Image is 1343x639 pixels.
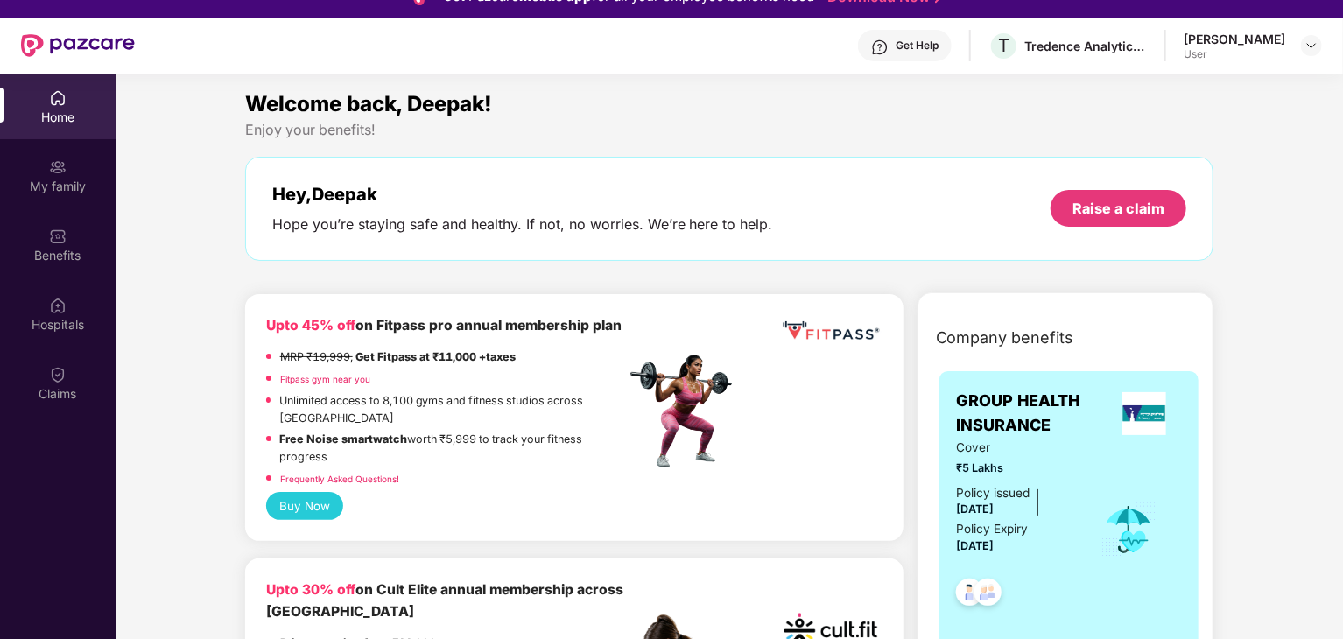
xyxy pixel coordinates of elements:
[266,317,622,334] b: on Fitpass pro annual membership plan
[49,366,67,383] img: svg+xml;base64,PHN2ZyBpZD0iQ2xhaW0iIHhtbG5zPSJodHRwOi8vd3d3LnczLm9yZy8yMDAwL3N2ZyIgd2lkdGg9IjIwIi...
[272,215,773,234] div: Hope you’re staying safe and healthy. If not, no worries. We’re here to help.
[280,474,399,484] a: Frequently Asked Questions!
[936,326,1074,350] span: Company benefits
[779,315,882,348] img: fppp.png
[1304,39,1318,53] img: svg+xml;base64,PHN2ZyBpZD0iRHJvcGRvd24tMzJ4MzIiIHhtbG5zPSJodHRwOi8vd3d3LnczLm9yZy8yMDAwL3N2ZyIgd2...
[266,317,355,334] b: Upto 45% off
[49,297,67,314] img: svg+xml;base64,PHN2ZyBpZD0iSG9zcGl0YWxzIiB4bWxucz0iaHR0cDovL3d3dy53My5vcmcvMjAwMC9zdmciIHdpZHRoPS...
[957,539,995,552] span: [DATE]
[957,439,1077,457] span: Cover
[871,39,889,56] img: svg+xml;base64,PHN2ZyBpZD0iSGVscC0zMngzMiIgeG1sbnM9Imh0dHA6Ly93d3cudzMub3JnLzIwMDAvc3ZnIiB3aWR0aD...
[266,492,344,520] button: Buy Now
[1184,31,1285,47] div: [PERSON_NAME]
[957,484,1030,502] div: Policy issued
[957,389,1107,439] span: GROUP HEALTH INSURANCE
[245,91,492,116] span: Welcome back, Deepak!
[1100,501,1157,558] img: icon
[998,35,1009,56] span: T
[272,184,773,205] div: Hey, Deepak
[957,520,1029,538] div: Policy Expiry
[957,502,995,516] span: [DATE]
[967,573,1009,616] img: svg+xml;base64,PHN2ZyB4bWxucz0iaHR0cDovL3d3dy53My5vcmcvMjAwMC9zdmciIHdpZHRoPSI0OC45NDMiIGhlaWdodD...
[49,89,67,107] img: svg+xml;base64,PHN2ZyBpZD0iSG9tZSIgeG1sbnM9Imh0dHA6Ly93d3cudzMub3JnLzIwMDAvc3ZnIiB3aWR0aD0iMjAiIG...
[1072,199,1164,218] div: Raise a claim
[948,573,991,616] img: svg+xml;base64,PHN2ZyB4bWxucz0iaHR0cDovL3d3dy53My5vcmcvMjAwMC9zdmciIHdpZHRoPSI0OC45NDMiIGhlaWdodD...
[266,581,355,598] b: Upto 30% off
[957,460,1077,477] span: ₹5 Lakhs
[280,432,408,446] strong: Free Noise smartwatch
[1122,392,1166,435] img: insurerLogo
[280,350,353,363] del: MRP ₹19,999,
[625,350,748,473] img: fpp.png
[896,39,939,53] div: Get Help
[1184,47,1285,61] div: User
[280,374,370,384] a: Fitpass gym near you
[279,392,626,427] p: Unlimited access to 8,100 gyms and fitness studios across [GEOGRAPHIC_DATA]
[21,34,135,57] img: New Pazcare Logo
[49,158,67,176] img: svg+xml;base64,PHN2ZyB3aWR0aD0iMjAiIGhlaWdodD0iMjAiIHZpZXdCb3g9IjAgMCAyMCAyMCIgZmlsbD0ibm9uZSIgeG...
[266,581,623,620] b: on Cult Elite annual membership across [GEOGRAPHIC_DATA]
[1024,38,1147,54] div: Tredence Analytics Solutions Private Limited
[355,350,516,363] strong: Get Fitpass at ₹11,000 +taxes
[49,228,67,245] img: svg+xml;base64,PHN2ZyBpZD0iQmVuZWZpdHMiIHhtbG5zPSJodHRwOi8vd3d3LnczLm9yZy8yMDAwL3N2ZyIgd2lkdGg9Ij...
[280,431,626,466] p: worth ₹5,999 to track your fitness progress
[245,121,1214,139] div: Enjoy your benefits!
